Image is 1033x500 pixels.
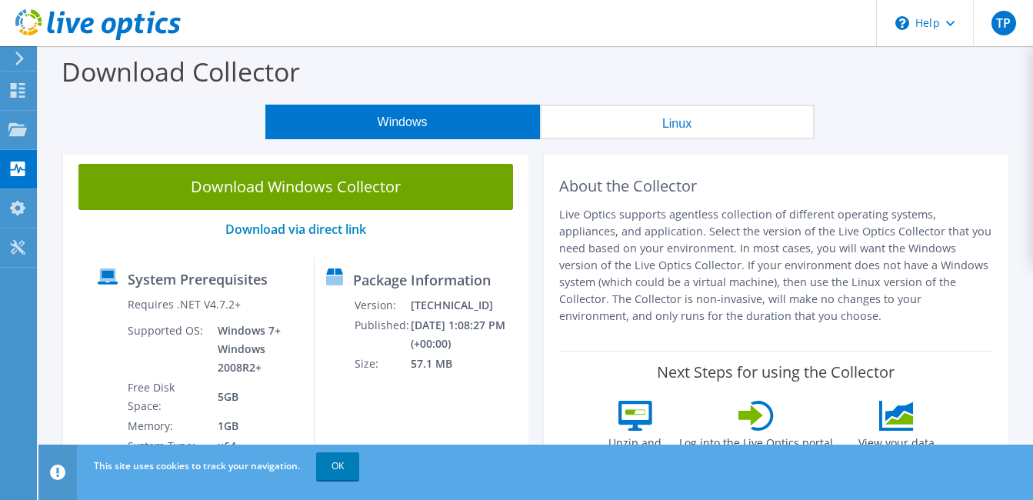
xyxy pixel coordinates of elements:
[678,431,834,466] label: Log into the Live Optics portal and view your project
[354,315,410,354] td: Published:
[540,105,815,139] button: Linux
[206,321,302,378] td: Windows 7+ Windows 2008R2+
[559,206,994,325] p: Live Optics supports agentless collection of different operating systems, appliances, and applica...
[410,315,521,354] td: [DATE] 1:08:27 PM (+00:00)
[657,363,895,382] label: Next Steps for using the Collector
[128,272,268,287] label: System Prerequisites
[225,221,366,238] a: Download via direct link
[265,105,540,139] button: Windows
[354,354,410,374] td: Size:
[410,354,521,374] td: 57.1 MB
[127,321,205,378] td: Supported OS:
[127,436,205,456] td: System Type:
[316,452,359,480] a: OK
[127,416,205,436] td: Memory:
[128,297,241,312] label: Requires .NET V4.7.2+
[94,459,300,472] span: This site uses cookies to track your navigation.
[410,295,521,315] td: [TECHNICAL_ID]
[206,416,302,436] td: 1GB
[127,378,205,416] td: Free Disk Space:
[841,431,952,466] label: View your data within the project
[354,295,410,315] td: Version:
[895,16,909,30] svg: \n
[600,431,671,466] label: Unzip and run the .exe
[78,164,513,210] a: Download Windows Collector
[206,436,302,456] td: x64
[991,11,1016,35] span: TP
[206,378,302,416] td: 5GB
[559,177,994,195] h2: About the Collector
[353,272,491,288] label: Package Information
[62,54,300,89] label: Download Collector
